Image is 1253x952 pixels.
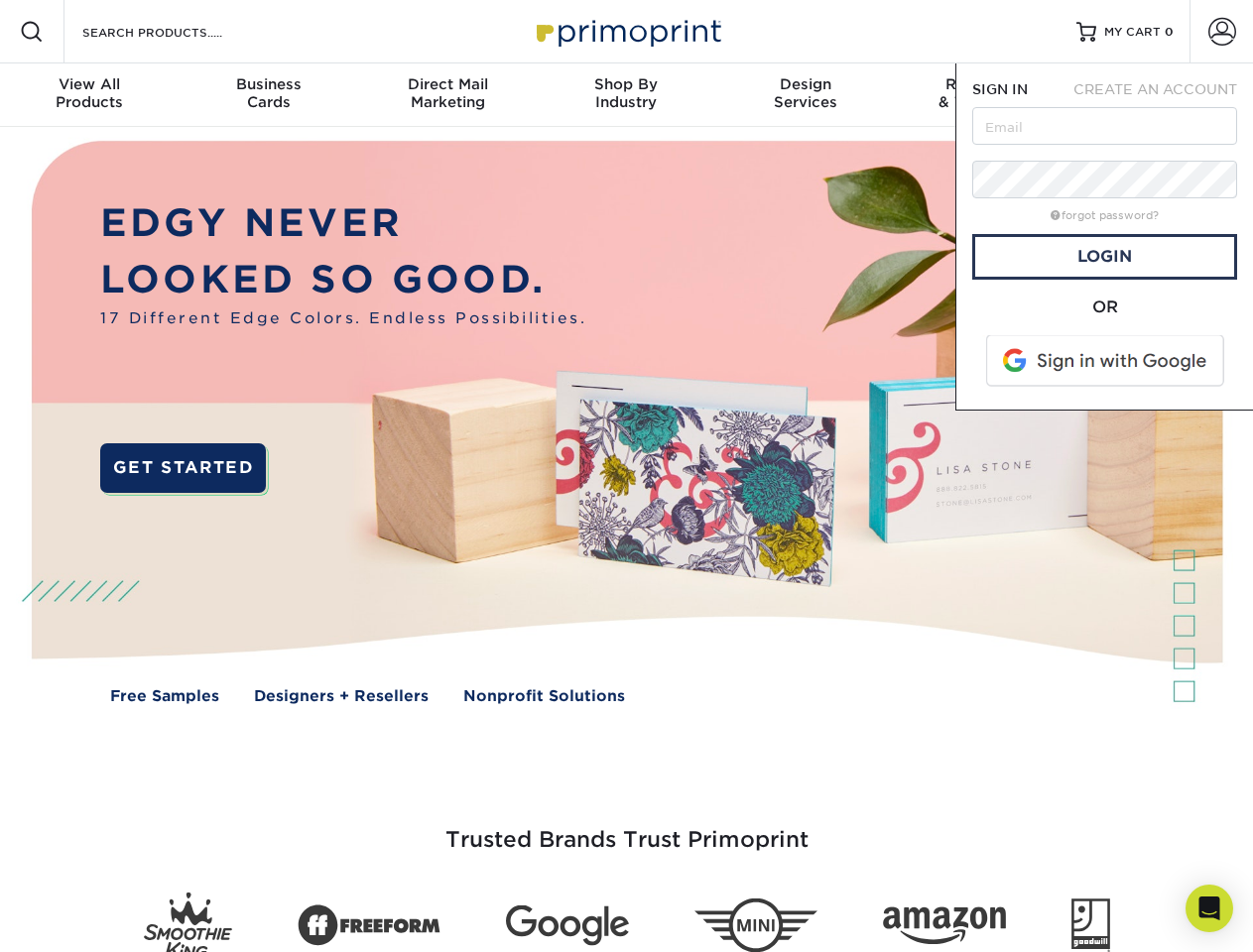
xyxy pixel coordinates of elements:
a: Resources& Templates [895,63,1073,127]
h3: Trusted Brands Trust Primoprint [47,779,1207,877]
a: Direct MailMarketing [358,63,537,127]
img: Primoprint [528,10,726,53]
a: forgot password? [1051,209,1159,222]
p: EDGY NEVER [100,195,586,252]
div: Open Intercom Messenger [1186,885,1233,932]
span: MY CART [1104,24,1161,41]
span: Direct Mail [358,75,537,93]
div: Industry [537,75,715,111]
div: & Templates [895,75,1073,111]
span: Resources [895,75,1073,93]
div: Marketing [358,75,537,111]
a: Shop ByIndustry [537,63,715,127]
p: LOOKED SO GOOD. [100,252,586,308]
a: Designers + Resellers [254,685,429,708]
a: DesignServices [716,63,895,127]
a: GET STARTED [100,443,266,493]
div: OR [972,296,1237,319]
iframe: Google Customer Reviews [5,892,169,945]
div: Services [716,75,895,111]
input: Email [972,107,1237,145]
a: Free Samples [110,685,219,708]
a: BusinessCards [179,63,357,127]
input: SEARCH PRODUCTS..... [80,20,274,44]
a: Login [972,234,1237,280]
span: CREATE AN ACCOUNT [1073,81,1237,97]
span: Business [179,75,357,93]
img: Google [506,905,629,946]
img: Amazon [883,907,1006,945]
span: 0 [1165,25,1174,39]
div: Cards [179,75,357,111]
span: SIGN IN [972,81,1028,97]
img: Goodwill [1071,898,1110,952]
span: 17 Different Edge Colors. Endless Possibilities. [100,307,586,330]
span: Design [716,75,895,93]
a: Nonprofit Solutions [463,685,625,708]
span: Shop By [537,75,715,93]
